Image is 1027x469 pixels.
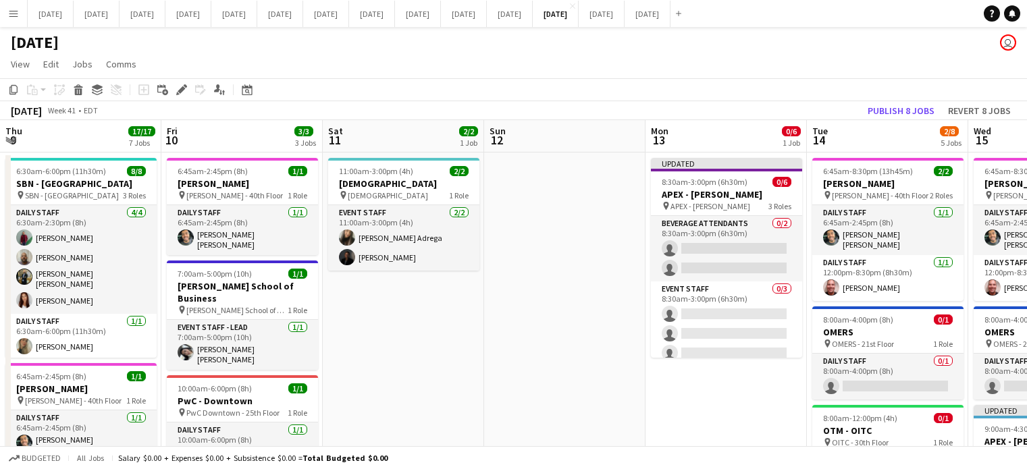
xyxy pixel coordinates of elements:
span: [PERSON_NAME] - 40th Floor [25,395,122,406]
a: View [5,55,35,73]
span: [PERSON_NAME] - 40th Floor [832,190,928,200]
span: PwC Downtown - 25th Floor [186,408,280,418]
span: 1 Role [449,190,469,200]
span: 1 Role [288,305,307,315]
button: [DATE] [395,1,441,27]
span: 15 [972,132,991,148]
div: 6:45am-2:45pm (8h)1/1[PERSON_NAME] [PERSON_NAME] - 40th Floor1 RoleDaily Staff1/16:45am-2:45pm (8... [5,363,157,460]
span: 10:00am-6:00pm (8h) [178,383,252,393]
span: 1/1 [288,383,307,393]
app-job-card: 6:30am-6:00pm (11h30m)8/8SBN - [GEOGRAPHIC_DATA] SBN - [GEOGRAPHIC_DATA]3 RolesDaily Staff4/46:30... [5,158,157,358]
app-card-role: Daily Staff1/110:00am-6:00pm (8h)[PERSON_NAME] [167,422,318,468]
div: 11:00am-3:00pm (4h)2/2[DEMOGRAPHIC_DATA] [DEMOGRAPHIC_DATA]1 RoleEvent Staff2/211:00am-3:00pm (4h... [328,158,479,271]
a: Comms [101,55,142,73]
app-user-avatar: Jolanta Rokowski [1000,34,1016,51]
span: 1/1 [288,269,307,279]
app-card-role: Daily Staff4/46:30am-2:30pm (8h)[PERSON_NAME][PERSON_NAME][PERSON_NAME] [PERSON_NAME][PERSON_NAME] [5,205,157,314]
h3: [PERSON_NAME] [167,177,318,190]
span: 7:00am-5:00pm (10h) [178,269,252,279]
span: 11:00am-3:00pm (4h) [339,166,413,176]
app-card-role: Daily Staff1/112:00pm-8:30pm (8h30m)[PERSON_NAME] [812,255,964,301]
h3: PwC - Downtown [167,395,318,407]
span: [DEMOGRAPHIC_DATA] [348,190,428,200]
h1: [DATE] [11,32,59,53]
app-job-card: Updated8:30am-3:00pm (6h30m)0/6APEX - [PERSON_NAME] APEX - [PERSON_NAME]3 RolesBeverage Attendant... [651,158,802,358]
h3: SBN - [GEOGRAPHIC_DATA] [5,177,157,190]
span: Fri [167,125,178,137]
span: 6:45am-2:45pm (8h) [16,371,86,381]
div: Updated [651,158,802,169]
span: All jobs [74,453,107,463]
app-card-role: Beverage Attendants0/28:30am-3:00pm (6h30m) [651,216,802,281]
span: 1/1 [127,371,146,381]
span: Sat [328,125,343,137]
div: 8:00am-4:00pm (8h)0/1OMERS OMERS - 21st Floor1 RoleDaily Staff0/18:00am-4:00pm (8h) [812,306,964,399]
app-job-card: 6:45am-2:45pm (8h)1/1[PERSON_NAME] [PERSON_NAME] - 40th Floor1 RoleDaily Staff1/16:45am-2:45pm (8... [167,158,318,255]
button: [DATE] [165,1,211,27]
span: 3 Roles [768,201,791,211]
h3: APEX - [PERSON_NAME] [651,188,802,200]
span: 2/2 [459,126,478,136]
span: 8:30am-3:00pm (6h30m) [662,177,747,187]
app-card-role: Daily Staff0/18:00am-4:00pm (8h) [812,354,964,399]
span: 6:30am-6:00pm (11h30m) [16,166,106,176]
button: [DATE] [74,1,120,27]
app-card-role: Daily Staff1/16:45am-2:45pm (8h)[PERSON_NAME] [PERSON_NAME] [812,205,964,255]
span: 0/1 [934,314,953,325]
span: 9 [3,132,22,148]
span: 2/2 [450,166,469,176]
div: 5 Jobs [941,138,962,148]
button: [DATE] [120,1,165,27]
button: [DATE] [257,1,303,27]
span: 6:45am-2:45pm (8h) [178,166,248,176]
span: 0/6 [782,126,801,136]
app-card-role: Event Staff0/38:30am-3:00pm (6h30m) [651,281,802,366]
span: 11 [326,132,343,148]
span: 6:45am-8:30pm (13h45m) [823,166,913,176]
span: 1 Role [933,437,953,447]
app-card-role: Daily Staff1/16:30am-6:00pm (11h30m)[PERSON_NAME] [5,314,157,360]
span: 1 Role [933,339,953,349]
span: 3/3 [294,126,313,136]
span: 17/17 [128,126,155,136]
div: 6:45am-8:30pm (13h45m)2/2[PERSON_NAME] [PERSON_NAME] - 40th Floor2 RolesDaily Staff1/16:45am-2:45... [812,158,964,301]
button: [DATE] [211,1,257,27]
app-job-card: 7:00am-5:00pm (10h)1/1[PERSON_NAME] School of Business [PERSON_NAME] School of Business - 30th Fl... [167,260,318,370]
span: Wed [974,125,991,137]
span: 10 [165,132,178,148]
button: [DATE] [533,1,579,27]
span: 2/2 [934,166,953,176]
span: Week 41 [45,105,78,115]
button: Publish 8 jobs [862,102,940,119]
span: OMERS - 21st Floor [832,339,894,349]
app-card-role: Event Staff2/211:00am-3:00pm (4h)[PERSON_NAME] Adrega[PERSON_NAME] [328,205,479,271]
app-job-card: 10:00am-6:00pm (8h)1/1PwC - Downtown PwC Downtown - 25th Floor1 RoleDaily Staff1/110:00am-6:00pm ... [167,375,318,468]
span: APEX - [PERSON_NAME] [670,201,750,211]
span: 14 [810,132,828,148]
span: Comms [106,58,136,70]
span: Sun [490,125,506,137]
button: [DATE] [579,1,625,27]
button: [DATE] [349,1,395,27]
h3: [PERSON_NAME] [5,383,157,395]
app-card-role: Daily Staff1/16:45am-2:45pm (8h)[PERSON_NAME] [PERSON_NAME] [167,205,318,255]
span: [PERSON_NAME] School of Business - 30th Floor [186,305,288,315]
span: [PERSON_NAME] - 40th Floor [186,190,283,200]
span: 1 Role [288,190,307,200]
button: [DATE] [303,1,349,27]
div: Salary $0.00 + Expenses $0.00 + Subsistence $0.00 = [118,453,388,463]
h3: OMERS [812,326,964,338]
span: 3 Roles [123,190,146,200]
span: 13 [649,132,668,148]
button: Budgeted [7,451,63,466]
span: Jobs [72,58,93,70]
span: OITC - 30th Floor [832,437,889,447]
span: 8/8 [127,166,146,176]
span: 12 [488,132,506,148]
button: [DATE] [441,1,487,27]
